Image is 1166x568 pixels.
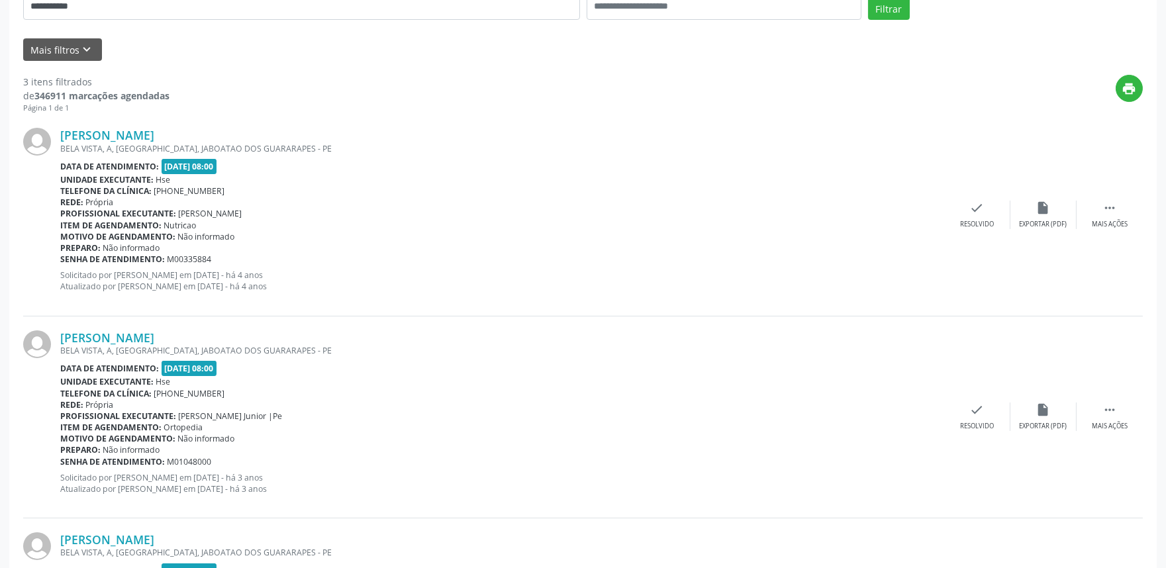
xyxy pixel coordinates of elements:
div: Resolvido [960,220,994,229]
img: img [23,532,51,560]
div: Resolvido [960,422,994,431]
div: BELA VISTA, A, [GEOGRAPHIC_DATA], JABOATAO DOS GUARARAPES - PE [60,345,944,356]
div: Mais ações [1092,220,1128,229]
b: Senha de atendimento: [60,254,165,265]
i:  [1102,201,1117,215]
i: insert_drive_file [1036,402,1051,417]
b: Profissional executante: [60,410,176,422]
b: Rede: [60,197,83,208]
img: img [23,128,51,156]
span: Não informado [178,433,235,444]
span: [PHONE_NUMBER] [154,388,225,399]
p: Solicitado por [PERSON_NAME] em [DATE] - há 3 anos Atualizado por [PERSON_NAME] em [DATE] - há 3 ... [60,472,944,495]
b: Preparo: [60,444,101,455]
span: [DATE] 08:00 [162,361,217,376]
i: check [970,402,985,417]
p: Solicitado por [PERSON_NAME] em [DATE] - há 4 anos Atualizado por [PERSON_NAME] em [DATE] - há 4 ... [60,269,944,292]
button: Mais filtroskeyboard_arrow_down [23,38,102,62]
i: check [970,201,985,215]
span: Própria [86,197,114,208]
span: Ortopedia [164,422,203,433]
div: BELA VISTA, A, [GEOGRAPHIC_DATA], JABOATAO DOS GUARARAPES - PE [60,143,944,154]
b: Rede: [60,399,83,410]
div: 3 itens filtrados [23,75,170,89]
i: keyboard_arrow_down [80,42,95,57]
i:  [1102,402,1117,417]
div: BELA VISTA, A, [GEOGRAPHIC_DATA], JABOATAO DOS GUARARAPES - PE [60,547,944,558]
b: Unidade executante: [60,376,154,387]
span: [PERSON_NAME] Junior |Pe [179,410,283,422]
span: [DATE] 08:00 [162,159,217,174]
div: Exportar (PDF) [1020,220,1067,229]
strong: 346911 marcações agendadas [34,89,170,102]
img: img [23,330,51,358]
b: Senha de atendimento: [60,456,165,467]
span: M00335884 [168,254,212,265]
b: Data de atendimento: [60,161,159,172]
span: M01048000 [168,456,212,467]
span: Não informado [103,242,160,254]
div: Exportar (PDF) [1020,422,1067,431]
span: Nutricao [164,220,197,231]
a: [PERSON_NAME] [60,128,154,142]
b: Profissional executante: [60,208,176,219]
i: print [1122,81,1137,96]
span: Hse [156,174,171,185]
span: [PERSON_NAME] [179,208,242,219]
i: insert_drive_file [1036,201,1051,215]
span: Hse [156,376,171,387]
b: Unidade executante: [60,174,154,185]
b: Telefone da clínica: [60,185,152,197]
b: Motivo de agendamento: [60,231,175,242]
span: Própria [86,399,114,410]
b: Motivo de agendamento: [60,433,175,444]
div: Mais ações [1092,422,1128,431]
a: [PERSON_NAME] [60,330,154,345]
div: Página 1 de 1 [23,103,170,114]
div: de [23,89,170,103]
b: Preparo: [60,242,101,254]
span: Não informado [178,231,235,242]
b: Telefone da clínica: [60,388,152,399]
b: Item de agendamento: [60,220,162,231]
b: Item de agendamento: [60,422,162,433]
span: Não informado [103,444,160,455]
span: [PHONE_NUMBER] [154,185,225,197]
b: Data de atendimento: [60,363,159,374]
button: print [1116,75,1143,102]
a: [PERSON_NAME] [60,532,154,547]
